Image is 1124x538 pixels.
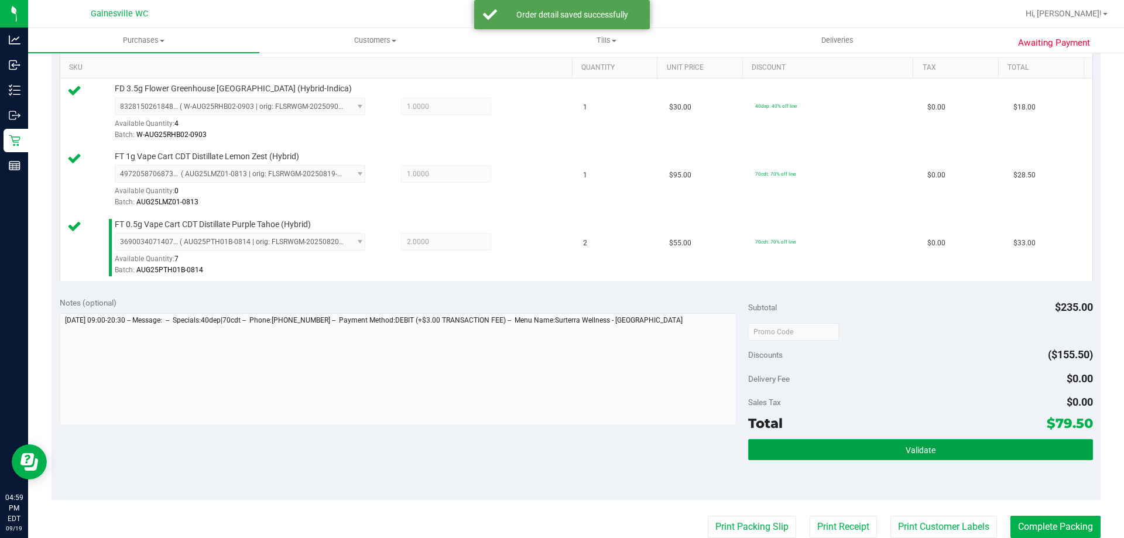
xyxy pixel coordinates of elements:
[752,63,909,73] a: Discount
[136,198,198,206] span: AUG25LMZ01-0813
[1047,415,1093,431] span: $79.50
[669,102,691,113] span: $30.00
[923,63,994,73] a: Tax
[1013,238,1036,249] span: $33.00
[583,170,587,181] span: 1
[9,84,20,96] inline-svg: Inventory
[1055,301,1093,313] span: $235.00
[115,131,135,139] span: Batch:
[708,516,796,538] button: Print Packing Slip
[748,397,781,407] span: Sales Tax
[491,35,721,46] span: Tills
[174,119,179,128] span: 4
[748,323,839,341] input: Promo Code
[9,135,20,146] inline-svg: Retail
[91,9,148,19] span: Gainesville WC
[748,439,1092,460] button: Validate
[9,59,20,71] inline-svg: Inbound
[583,238,587,249] span: 2
[755,103,797,109] span: 40dep: 40% off line
[1026,9,1102,18] span: Hi, [PERSON_NAME]!
[136,131,207,139] span: W-AUG25RHB02-0903
[12,444,47,479] iframe: Resource center
[667,63,738,73] a: Unit Price
[1010,516,1101,538] button: Complete Packing
[115,83,352,94] span: FD 3.5g Flower Greenhouse [GEOGRAPHIC_DATA] (Hybrid-Indica)
[115,219,311,230] span: FT 0.5g Vape Cart CDT Distillate Purple Tahoe (Hybrid)
[583,102,587,113] span: 1
[927,170,945,181] span: $0.00
[259,28,491,53] a: Customers
[115,251,378,273] div: Available Quantity:
[28,28,259,53] a: Purchases
[136,266,203,274] span: AUG25PTH01B-0814
[1013,170,1036,181] span: $28.50
[1048,348,1093,361] span: ($155.50)
[115,151,299,162] span: FT 1g Vape Cart CDT Distillate Lemon Zest (Hybrid)
[115,115,378,138] div: Available Quantity:
[806,35,869,46] span: Deliveries
[5,524,23,533] p: 09/19
[60,298,116,307] span: Notes (optional)
[669,170,691,181] span: $95.00
[115,198,135,206] span: Batch:
[9,109,20,121] inline-svg: Outbound
[9,160,20,172] inline-svg: Reports
[748,303,777,312] span: Subtotal
[115,266,135,274] span: Batch:
[115,183,378,205] div: Available Quantity:
[503,9,641,20] div: Order detail saved successfully
[174,187,179,195] span: 0
[669,238,691,249] span: $55.00
[1067,396,1093,408] span: $0.00
[174,255,179,263] span: 7
[1008,63,1079,73] a: Total
[927,238,945,249] span: $0.00
[755,171,796,177] span: 70cdt: 70% off line
[5,492,23,524] p: 04:59 PM EDT
[755,239,796,245] span: 70cdt: 70% off line
[906,446,935,455] span: Validate
[722,28,953,53] a: Deliveries
[748,344,783,365] span: Discounts
[927,102,945,113] span: $0.00
[890,516,997,538] button: Print Customer Labels
[9,34,20,46] inline-svg: Analytics
[748,415,783,431] span: Total
[1018,36,1090,50] span: Awaiting Payment
[260,35,490,46] span: Customers
[28,35,259,46] span: Purchases
[581,63,653,73] a: Quantity
[810,516,877,538] button: Print Receipt
[491,28,722,53] a: Tills
[748,374,790,383] span: Delivery Fee
[1067,372,1093,385] span: $0.00
[69,63,567,73] a: SKU
[1013,102,1036,113] span: $18.00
